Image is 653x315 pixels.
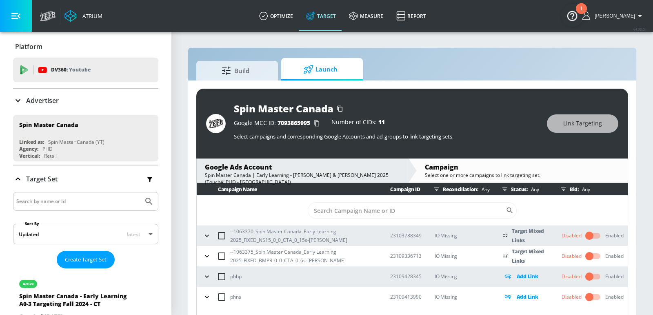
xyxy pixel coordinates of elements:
p: Any [528,185,539,194]
p: Any [478,185,490,194]
p: 23109413990 [390,293,422,301]
p: IO Missing [435,272,490,281]
div: Disabled [562,252,582,260]
div: Vertical: [19,152,40,159]
th: Campaign Name [197,183,377,196]
p: --1063370_Spin Master Canada_Early Learning 2025_FIXED_NS15_0_0_CTA_0_15s-[PERSON_NAME] [230,227,377,244]
div: Google Ads AccountSpin Master Canada | Early Learning - [PERSON_NAME] & [PERSON_NAME] 2025 (Touch... [197,159,408,183]
div: Spin Master Canada [234,102,333,115]
span: 11 [378,118,385,126]
div: Retail [44,152,57,159]
input: Search Campaign Name or ID [308,202,506,219]
div: Disabled [562,232,582,239]
div: active [23,282,34,286]
p: Add Link [517,272,538,281]
button: Open Resource Center, 1 new notification [561,4,584,27]
p: 23109336713 [390,252,422,260]
div: Status: [499,183,549,195]
div: Campaign [425,163,620,172]
div: Spin Master CanadaLinked as:Spin Master Canada (YT)Agency:PHDVertical:Retail [13,115,158,161]
p: phbp [230,272,242,281]
a: Atrium [64,10,102,22]
p: Target Set [26,174,58,183]
div: Bid: [557,183,624,195]
a: optimize [253,1,300,31]
div: Advertiser [13,89,158,112]
label: Sort By [23,221,41,226]
div: Spin Master Canada [19,121,78,129]
div: Disabled [562,293,582,301]
p: IO Missing [435,292,490,302]
div: Spin Master Canada - Early Learning A0-3 Targeting Fall 2024 - CT [19,292,133,312]
div: Google Ads Account [205,163,400,172]
p: 23109428345 [390,272,422,281]
p: Add Link [517,292,538,302]
p: Any [579,185,590,194]
div: Search CID Name or Number [308,202,517,219]
p: Select campaigns and corresponding Google Accounts and ad-groups to link targeting sets. [234,133,539,140]
div: PHD [42,145,53,152]
p: DV360: [51,65,91,74]
p: IO Missing [435,251,490,261]
div: DV360: Youtube [13,58,158,82]
span: 7093865995 [278,119,310,127]
div: Enabled [605,293,624,301]
span: latest [127,231,140,238]
div: Disabled [562,273,582,280]
th: Campaign ID [377,183,422,196]
span: Launch [289,60,351,79]
p: 23103788349 [390,231,422,240]
p: --1063375_Spin Master Canada_Early Learning 2025_FIXED_BMPR_0_0_CTA_0_6s-[PERSON_NAME] [230,248,377,265]
p: IO Missing [435,231,490,240]
div: Add Link [503,272,549,281]
a: measure [342,1,390,31]
div: Add Link [503,292,549,302]
span: v 4.32.0 [633,27,645,31]
div: Updated [19,231,39,238]
div: Number of CIDs: [331,119,385,127]
button: Create Target Set [57,251,115,268]
div: Select one or more campaigns to link targeting set. [425,172,620,179]
div: Google MCC ID: [234,119,323,127]
input: Search by name or Id [16,196,140,207]
p: phns [230,293,241,301]
div: Target Set [13,165,158,192]
button: [PERSON_NAME] [582,11,645,21]
a: Report [390,1,433,31]
div: Platform [13,35,158,58]
div: Spin Master Canada | Early Learning - [PERSON_NAME] & [PERSON_NAME] 2025 (Touché! PHD - [GEOGRAPH... [205,172,400,185]
div: Agency: [19,145,38,152]
div: Reconciliation: [431,183,490,195]
div: Enabled [605,273,624,280]
p: Youtube [69,65,91,74]
span: Build [204,61,267,80]
div: Linked as: [19,139,44,145]
div: Enabled [605,232,624,239]
p: Target Mixed Links [512,247,549,266]
p: Platform [15,42,42,51]
p: Target Mixed Links [512,226,549,245]
div: Enabled [605,252,624,260]
span: Create Target Set [65,255,107,264]
p: Advertiser [26,96,59,105]
a: Target [300,1,342,31]
span: login as: eugenia.kim@zefr.com [591,13,635,19]
div: Spin Master Canada (YT) [48,139,104,145]
div: Atrium [79,12,102,20]
div: 1 [580,9,583,19]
